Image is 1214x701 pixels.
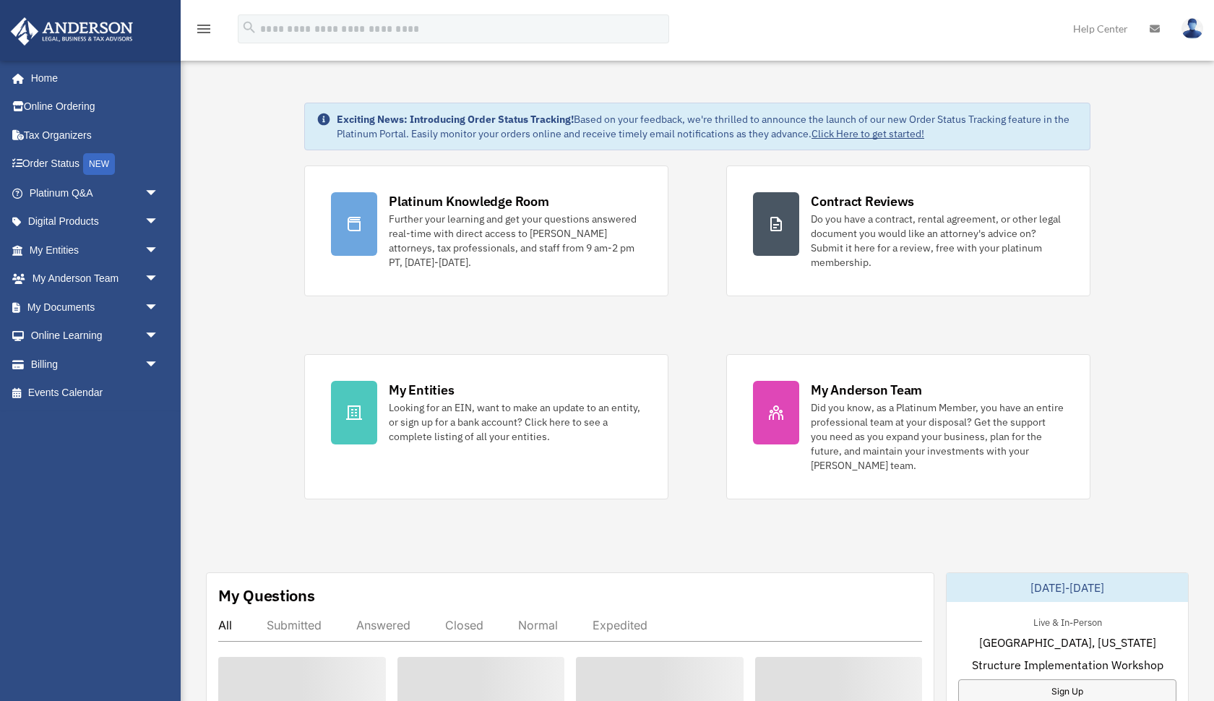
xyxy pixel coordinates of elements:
span: Structure Implementation Workshop [972,656,1163,674]
a: Platinum Q&Aarrow_drop_down [10,179,181,207]
i: menu [195,20,212,38]
span: arrow_drop_down [145,207,173,237]
div: Looking for an EIN, want to make an update to an entity, or sign up for a bank account? Click her... [389,400,642,444]
span: arrow_drop_down [145,179,173,208]
div: Platinum Knowledge Room [389,192,549,210]
div: Submitted [267,618,322,632]
a: menu [195,25,212,38]
img: Anderson Advisors Platinum Portal [7,17,137,46]
div: My Questions [218,585,315,606]
a: Events Calendar [10,379,181,408]
a: Order StatusNEW [10,150,181,179]
a: My Entitiesarrow_drop_down [10,236,181,265]
div: Expedited [593,618,647,632]
a: Digital Productsarrow_drop_down [10,207,181,236]
a: My Anderson Teamarrow_drop_down [10,265,181,293]
div: Live & In-Person [1022,614,1114,629]
div: My Anderson Team [811,381,922,399]
div: All [218,618,232,632]
a: Billingarrow_drop_down [10,350,181,379]
div: Do you have a contract, rental agreement, or other legal document you would like an attorney's ad... [811,212,1064,270]
div: Answered [356,618,410,632]
div: My Entities [389,381,454,399]
span: arrow_drop_down [145,265,173,294]
strong: Exciting News: Introducing Order Status Tracking! [337,113,574,126]
a: Home [10,64,173,93]
div: Based on your feedback, we're thrilled to announce the launch of our new Order Status Tracking fe... [337,112,1078,141]
span: [GEOGRAPHIC_DATA], [US_STATE] [979,634,1156,651]
a: Platinum Knowledge Room Further your learning and get your questions answered real-time with dire... [304,165,668,296]
div: NEW [83,153,115,175]
div: [DATE]-[DATE] [947,573,1188,602]
span: arrow_drop_down [145,236,173,265]
div: Further your learning and get your questions answered real-time with direct access to [PERSON_NAM... [389,212,642,270]
span: arrow_drop_down [145,293,173,322]
div: Closed [445,618,483,632]
a: My Documentsarrow_drop_down [10,293,181,322]
div: Did you know, as a Platinum Member, you have an entire professional team at your disposal? Get th... [811,400,1064,473]
div: Contract Reviews [811,192,914,210]
a: My Anderson Team Did you know, as a Platinum Member, you have an entire professional team at your... [726,354,1090,499]
a: Tax Organizers [10,121,181,150]
span: arrow_drop_down [145,350,173,379]
a: Online Ordering [10,93,181,121]
img: User Pic [1181,18,1203,39]
a: Online Learningarrow_drop_down [10,322,181,350]
a: Contract Reviews Do you have a contract, rental agreement, or other legal document you would like... [726,165,1090,296]
i: search [241,20,257,35]
a: My Entities Looking for an EIN, want to make an update to an entity, or sign up for a bank accoun... [304,354,668,499]
span: arrow_drop_down [145,322,173,351]
a: Click Here to get started! [812,127,924,140]
div: Normal [518,618,558,632]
